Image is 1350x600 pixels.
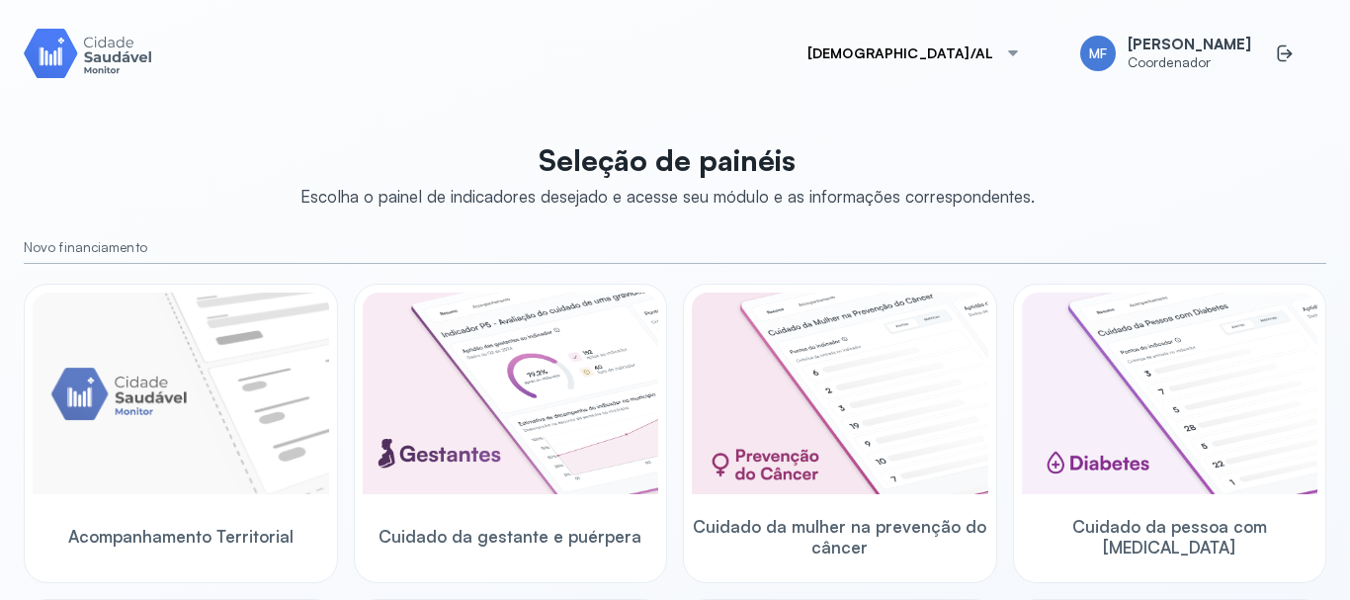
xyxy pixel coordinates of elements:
[1089,45,1107,62] span: MF
[379,526,641,547] span: Cuidado da gestante e puérpera
[1128,36,1251,54] span: [PERSON_NAME]
[24,239,1326,256] small: Novo financiamento
[692,516,988,558] span: Cuidado da mulher na prevenção do câncer
[363,293,659,494] img: pregnants.png
[784,34,1045,73] button: [DEMOGRAPHIC_DATA]/AL
[33,293,329,494] img: placeholder-module-ilustration.png
[68,526,294,547] span: Acompanhamento Territorial
[692,293,988,494] img: woman-cancer-prevention-care.png
[1022,293,1318,494] img: diabetics.png
[1128,54,1251,71] span: Coordenador
[24,25,152,81] img: Logotipo do produto Monitor
[300,142,1035,178] p: Seleção de painéis
[1022,516,1318,558] span: Cuidado da pessoa com [MEDICAL_DATA]
[300,186,1035,207] div: Escolha o painel de indicadores desejado e acesse seu módulo e as informações correspondentes.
